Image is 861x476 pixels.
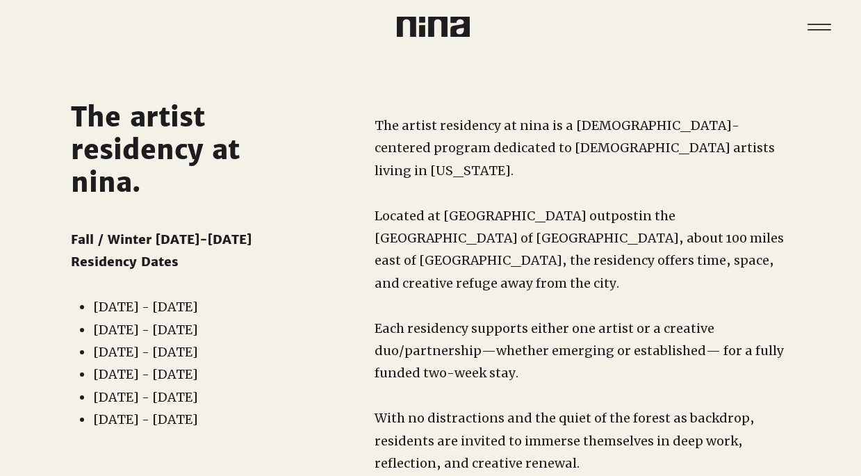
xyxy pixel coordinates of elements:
[93,389,198,405] span: [DATE] - [DATE]
[798,6,840,48] nav: Site
[397,17,470,37] img: Nina Logo CMYK_Charcoal.png
[93,299,198,315] span: [DATE] - [DATE]
[375,208,639,224] span: Located at [GEOGRAPHIC_DATA] outpost
[93,344,198,360] span: [DATE] - [DATE]
[71,231,252,270] span: Fall / Winter [DATE]-[DATE] Residency Dates
[93,366,198,382] span: [DATE] - [DATE]
[798,6,840,48] button: Menu
[375,320,784,381] span: Each residency supports either one artist or a creative duo/partnership—whether emerging or estab...
[375,208,784,291] span: in the [GEOGRAPHIC_DATA] of [GEOGRAPHIC_DATA], about 100 miles east of [GEOGRAPHIC_DATA], the res...
[93,411,198,427] span: [DATE] - [DATE]
[93,322,198,338] span: [DATE] - [DATE]
[375,410,755,471] span: With no distractions and the quiet of the forest as backdrop, residents are invited to immerse th...
[375,117,775,179] span: The artist residency at nina is a [DEMOGRAPHIC_DATA]-centered program dedicated to [DEMOGRAPHIC_D...
[71,101,240,199] span: The artist residency at nina.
